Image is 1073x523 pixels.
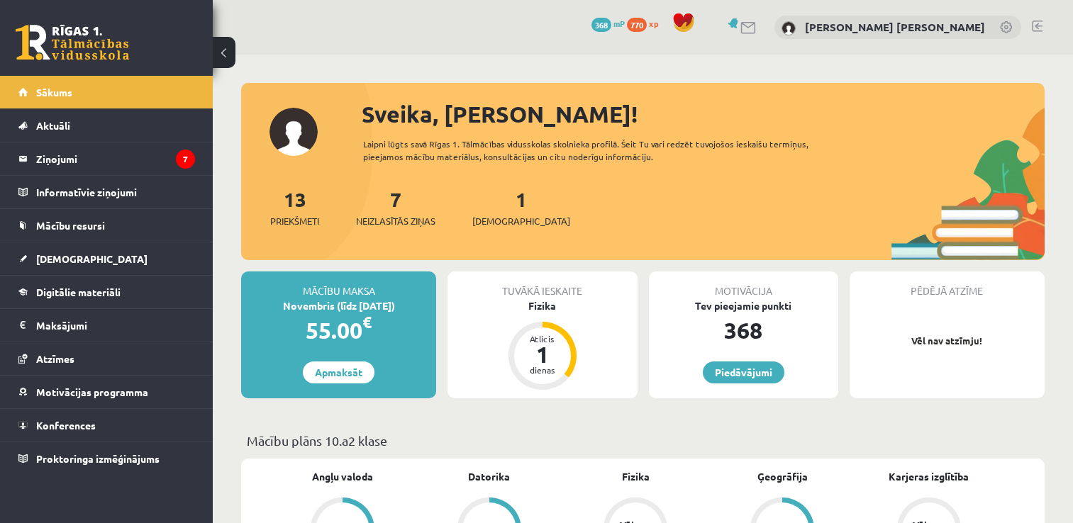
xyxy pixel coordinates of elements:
div: Sveika, [PERSON_NAME]! [362,97,1045,131]
a: Informatīvie ziņojumi [18,176,195,208]
span: Mācību resursi [36,219,105,232]
span: € [362,312,372,332]
span: Konferences [36,419,96,432]
a: [PERSON_NAME] [PERSON_NAME] [805,20,985,34]
i: 7 [176,150,195,169]
a: Konferences [18,409,195,442]
div: Novembris (līdz [DATE]) [241,298,436,313]
span: mP [613,18,625,29]
span: Proktoringa izmēģinājums [36,452,160,465]
legend: Informatīvie ziņojumi [36,176,195,208]
div: Laipni lūgts savā Rīgas 1. Tālmācības vidusskolas skolnieka profilā. Šeit Tu vari redzēt tuvojošo... [363,137,845,163]
span: Motivācijas programma [36,386,148,398]
a: Maksājumi [18,309,195,342]
a: 1[DEMOGRAPHIC_DATA] [472,186,570,228]
a: 13Priekšmeti [270,186,319,228]
a: Atzīmes [18,342,195,375]
a: Digitālie materiāli [18,276,195,308]
span: Aktuāli [36,119,70,132]
a: Ziņojumi7 [18,142,195,175]
a: Piedāvājumi [703,361,784,383]
a: Proktoringa izmēģinājums [18,442,195,475]
div: Pēdējā atzīme [850,271,1045,298]
span: Neizlasītās ziņas [356,214,435,228]
legend: Ziņojumi [36,142,195,175]
div: Mācību maksa [241,271,436,298]
a: Karjeras izglītība [889,469,969,484]
span: Sākums [36,86,72,99]
a: Fizika Atlicis 1 dienas [447,298,637,392]
p: Mācību plāns 10.a2 klase [247,431,1039,450]
img: Endija Elizabete Zēvalde [782,21,796,35]
a: Datorika [468,469,510,484]
a: 770 xp [627,18,665,29]
a: Fizika [622,469,650,484]
a: Aktuāli [18,109,195,142]
a: Rīgas 1. Tālmācības vidusskola [16,25,129,60]
div: 55.00 [241,313,436,347]
span: xp [649,18,658,29]
span: Atzīmes [36,352,74,365]
a: 368 mP [591,18,625,29]
p: Vēl nav atzīmju! [857,334,1038,348]
span: Digitālie materiāli [36,286,121,298]
div: Atlicis [521,334,564,343]
div: Fizika [447,298,637,313]
span: Priekšmeti [270,214,319,228]
div: 1 [521,343,564,366]
a: 7Neizlasītās ziņas [356,186,435,228]
a: Motivācijas programma [18,376,195,408]
a: Apmaksāt [303,361,374,383]
a: Sākums [18,76,195,108]
a: [DEMOGRAPHIC_DATA] [18,242,195,275]
span: 770 [627,18,647,32]
div: dienas [521,366,564,374]
a: Ģeogrāfija [757,469,808,484]
div: 368 [649,313,838,347]
span: [DEMOGRAPHIC_DATA] [472,214,570,228]
a: Angļu valoda [312,469,373,484]
legend: Maksājumi [36,309,195,342]
div: Tev pieejamie punkti [649,298,838,313]
div: Motivācija [649,271,838,298]
a: Mācību resursi [18,209,195,242]
span: [DEMOGRAPHIC_DATA] [36,252,148,265]
span: 368 [591,18,611,32]
div: Tuvākā ieskaite [447,271,637,298]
